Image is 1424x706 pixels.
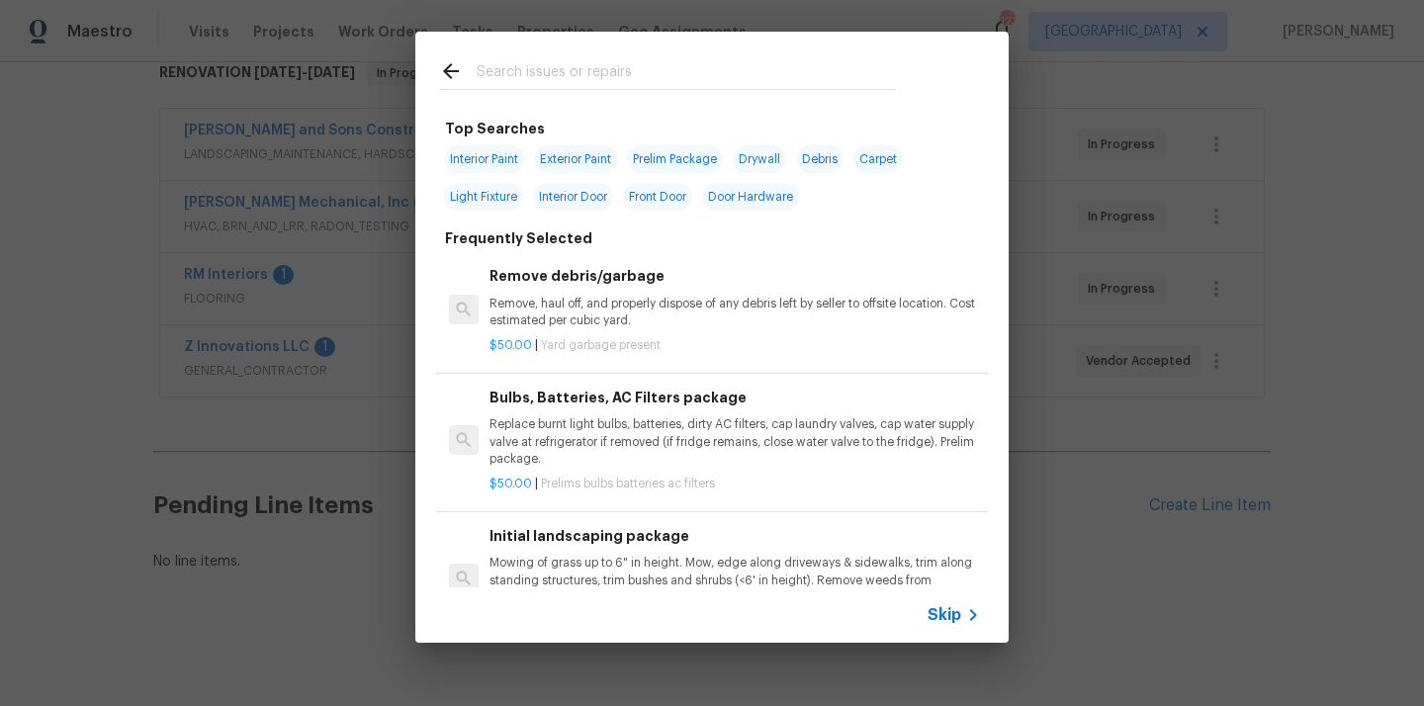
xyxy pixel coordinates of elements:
h6: Remove debris/garbage [489,265,980,287]
p: Mowing of grass up to 6" in height. Mow, edge along driveways & sidewalks, trim along standing st... [489,555,980,605]
input: Search issues or repairs [477,59,896,89]
span: $50.00 [489,478,532,489]
span: Light Fixture [444,183,523,211]
span: Exterior Paint [534,145,617,173]
p: Replace burnt light bulbs, batteries, dirty AC filters, cap laundry valves, cap water supply valv... [489,416,980,467]
h6: Top Searches [445,118,545,139]
span: Prelims bulbs batteries ac filters [541,478,715,489]
span: Debris [796,145,844,173]
span: $50.00 [489,339,532,351]
span: Skip [928,605,961,625]
span: Yard garbage present [541,339,661,351]
h6: Frequently Selected [445,227,592,249]
p: Remove, haul off, and properly dispose of any debris left by seller to offsite location. Cost est... [489,296,980,329]
span: Interior Paint [444,145,524,173]
span: Door Hardware [702,183,799,211]
span: Front Door [623,183,692,211]
span: Interior Door [533,183,613,211]
span: Prelim Package [627,145,723,173]
h6: Bulbs, Batteries, AC Filters package [489,387,980,408]
p: | [489,476,980,492]
span: Drywall [733,145,786,173]
span: Carpet [853,145,903,173]
p: | [489,337,980,354]
h6: Initial landscaping package [489,525,980,547]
